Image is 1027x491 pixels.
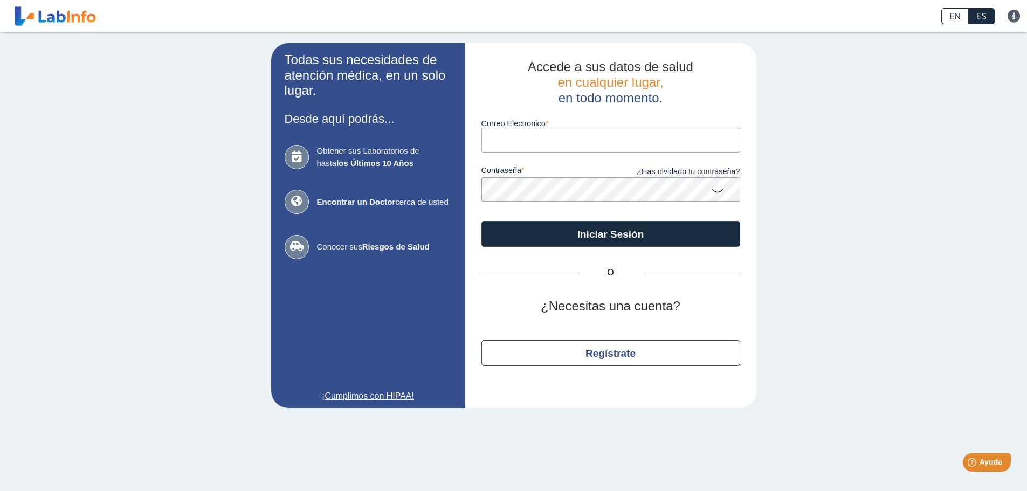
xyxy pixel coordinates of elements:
h3: Desde aquí podrás... [285,112,452,126]
h2: Todas sus necesidades de atención médica, en un solo lugar. [285,52,452,99]
button: Iniciar Sesión [481,221,740,247]
a: ES [969,8,995,24]
span: cerca de usted [317,196,452,209]
span: O [578,266,643,279]
h2: ¿Necesitas una cuenta? [481,299,740,314]
b: los Últimos 10 Años [336,158,413,168]
iframe: Help widget launcher [931,449,1015,479]
a: EN [941,8,969,24]
b: Encontrar un Doctor [317,197,396,206]
span: en todo momento. [559,91,663,105]
label: Correo Electronico [481,119,740,128]
a: ¡Cumplimos con HIPAA! [285,390,452,403]
span: Obtener sus Laboratorios de hasta [317,145,452,169]
a: ¿Has olvidado tu contraseña? [611,166,740,178]
button: Regístrate [481,340,740,366]
span: Accede a sus datos de salud [528,59,693,74]
b: Riesgos de Salud [362,242,430,251]
span: Conocer sus [317,241,452,253]
label: contraseña [481,166,611,178]
span: en cualquier lugar, [557,75,663,89]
